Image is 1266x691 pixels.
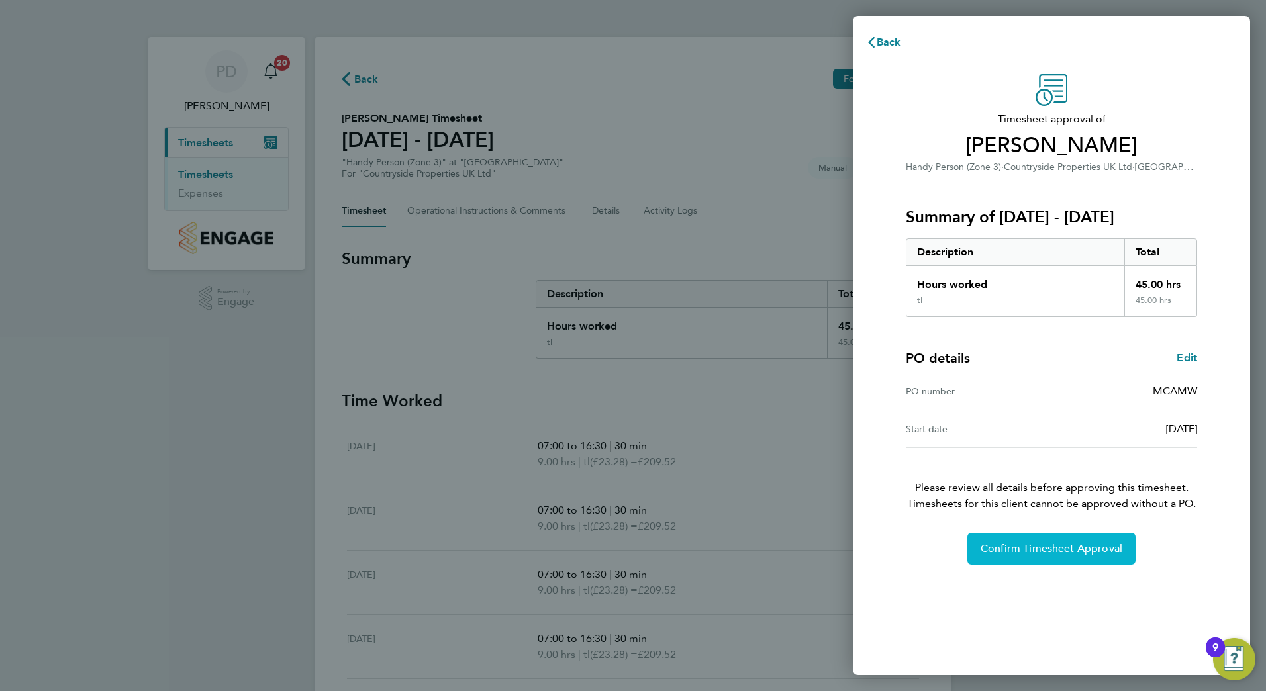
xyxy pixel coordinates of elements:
span: · [1001,161,1004,173]
div: 45.00 hrs [1124,295,1197,316]
span: MCAMW [1153,385,1197,397]
div: 9 [1212,647,1218,665]
button: Confirm Timesheet Approval [967,533,1136,565]
div: Description [906,239,1124,265]
span: Timesheet approval of [906,111,1197,127]
a: Edit [1177,350,1197,366]
span: [PERSON_NAME] [906,132,1197,159]
div: Start date [906,421,1051,437]
button: Open Resource Center, 9 new notifications [1213,638,1255,680]
h4: PO details [906,349,970,367]
span: Countryside Properties UK Ltd [1004,161,1132,173]
span: Confirm Timesheet Approval [981,542,1122,555]
span: Handy Person (Zone 3) [906,161,1001,173]
div: [DATE] [1051,421,1197,437]
span: · [1132,161,1135,173]
div: tl [917,295,922,306]
span: Timesheets for this client cannot be approved without a PO. [890,496,1213,512]
div: Summary of 18 - 24 Aug 2025 [906,238,1197,317]
div: 45.00 hrs [1124,266,1197,295]
span: Back [877,36,901,48]
div: PO number [906,383,1051,399]
span: Edit [1177,351,1197,364]
h3: Summary of [DATE] - [DATE] [906,207,1197,228]
p: Please review all details before approving this timesheet. [890,448,1213,512]
div: Hours worked [906,266,1124,295]
span: [GEOGRAPHIC_DATA] [1135,160,1230,173]
div: Total [1124,239,1197,265]
button: Back [853,29,914,56]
